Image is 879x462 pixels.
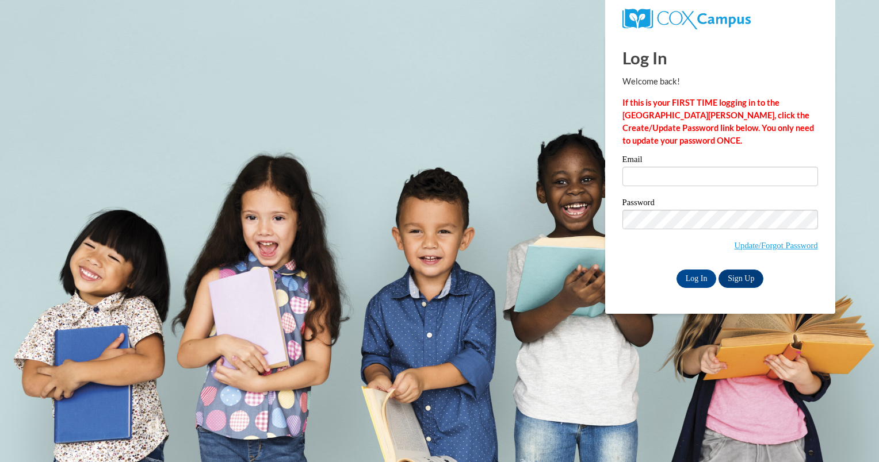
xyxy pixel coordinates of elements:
[677,269,717,288] input: Log In
[622,98,814,145] strong: If this is your FIRST TIME logging in to the [GEOGRAPHIC_DATA][PERSON_NAME], click the Create/Upd...
[622,75,818,88] p: Welcome back!
[622,13,751,23] a: COX Campus
[622,155,818,167] label: Email
[735,241,818,250] a: Update/Forgot Password
[719,269,763,288] a: Sign Up
[622,9,751,29] img: COX Campus
[622,198,818,210] label: Password
[622,46,818,70] h1: Log In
